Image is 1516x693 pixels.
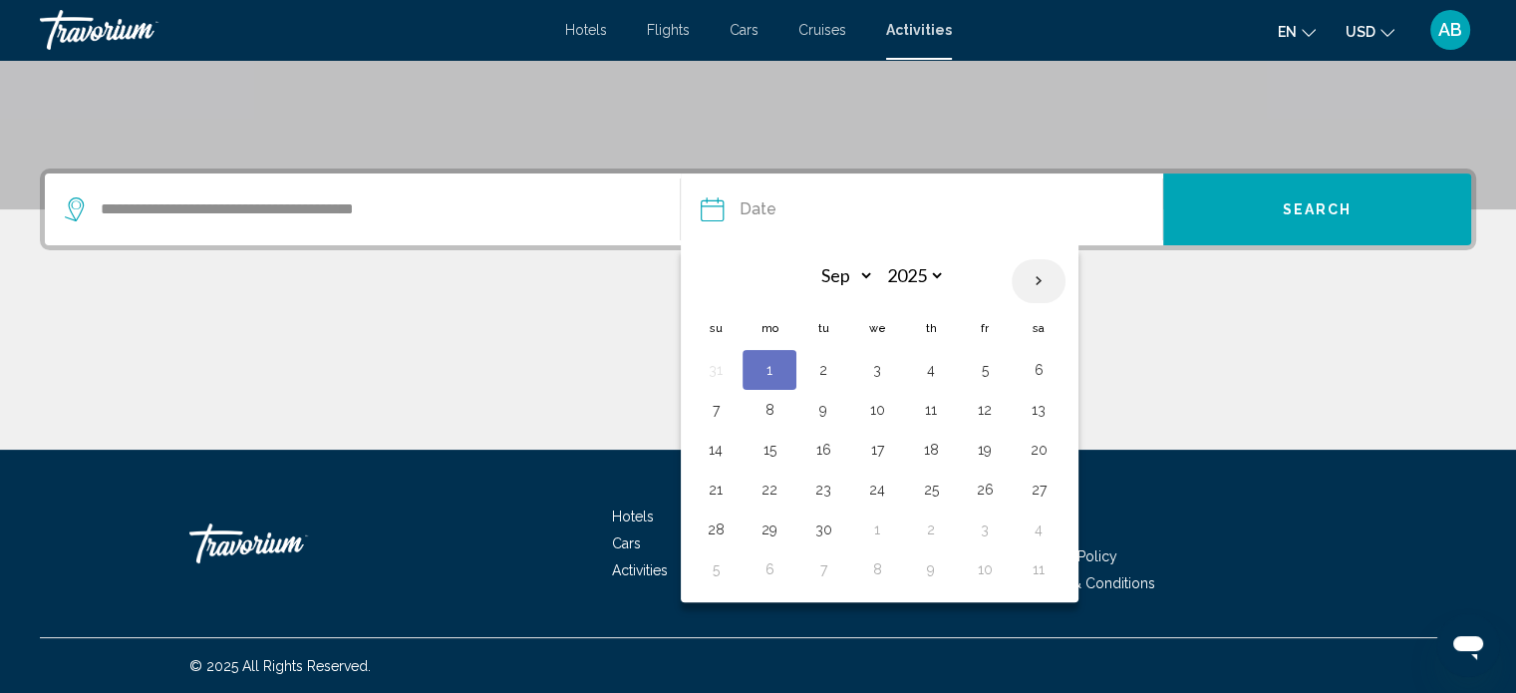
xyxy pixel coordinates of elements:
[861,516,893,543] button: Day 1
[969,555,1001,583] button: Day 10
[861,555,893,583] button: Day 8
[807,356,839,384] button: Day 2
[807,516,839,543] button: Day 30
[1163,173,1471,245] button: Search
[807,436,839,464] button: Day 16
[915,476,947,504] button: Day 25
[754,396,785,424] button: Day 8
[969,396,1001,424] button: Day 12
[915,555,947,583] button: Day 9
[1023,555,1055,583] button: Day 11
[754,516,785,543] button: Day 29
[1023,476,1055,504] button: Day 27
[915,396,947,424] button: Day 11
[915,516,947,543] button: Day 2
[1438,20,1462,40] span: AB
[1023,516,1055,543] button: Day 4
[861,476,893,504] button: Day 24
[612,562,668,578] a: Activities
[647,22,690,38] a: Flights
[189,658,371,674] span: © 2025 All Rights Reserved.
[754,555,785,583] button: Day 6
[1346,24,1375,40] span: USD
[969,516,1001,543] button: Day 3
[807,476,839,504] button: Day 23
[969,356,1001,384] button: Day 5
[1278,24,1297,40] span: en
[700,476,732,504] button: Day 21
[915,436,947,464] button: Day 18
[1023,396,1055,424] button: Day 13
[612,509,654,524] a: Hotels
[45,173,1471,245] div: Search widget
[1346,17,1394,46] button: Change currency
[1278,17,1316,46] button: Change language
[915,356,947,384] button: Day 4
[969,476,1001,504] button: Day 26
[565,22,607,38] a: Hotels
[700,516,732,543] button: Day 28
[612,535,641,551] a: Cars
[861,436,893,464] button: Day 17
[701,173,1162,245] button: Date
[807,555,839,583] button: Day 7
[189,514,389,573] a: Travorium
[754,356,785,384] button: Day 1
[798,22,846,38] a: Cruises
[880,258,945,293] select: Select year
[700,356,732,384] button: Day 31
[754,436,785,464] button: Day 15
[700,555,732,583] button: Day 5
[700,396,732,424] button: Day 7
[1028,575,1155,591] a: Terms & Conditions
[1283,202,1353,218] span: Search
[807,396,839,424] button: Day 9
[754,476,785,504] button: Day 22
[1023,356,1055,384] button: Day 6
[809,258,874,293] select: Select month
[861,396,893,424] button: Day 10
[40,10,545,50] a: Travorium
[886,22,952,38] a: Activities
[861,356,893,384] button: Day 3
[1023,436,1055,464] button: Day 20
[1424,9,1476,51] button: User Menu
[1012,258,1065,304] button: Next month
[969,436,1001,464] button: Day 19
[730,22,758,38] a: Cars
[700,436,732,464] button: Day 14
[1436,613,1500,677] iframe: Button to launch messaging window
